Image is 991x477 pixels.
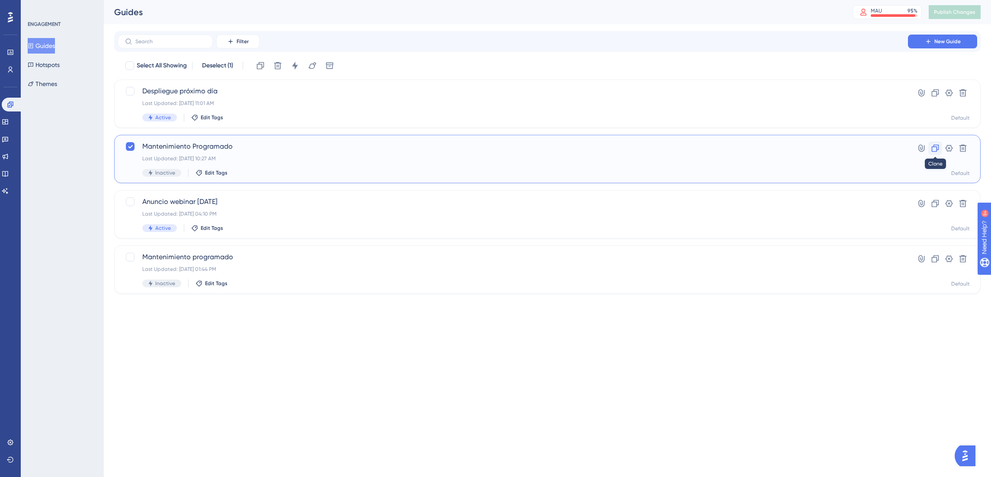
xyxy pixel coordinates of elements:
[205,169,228,176] span: Edit Tags
[205,280,228,287] span: Edit Tags
[871,7,882,14] div: MAU
[196,169,228,176] button: Edit Tags
[216,35,260,48] button: Filter
[155,169,175,176] span: Inactive
[201,225,223,232] span: Edit Tags
[155,280,175,287] span: Inactive
[951,280,970,287] div: Default
[929,5,981,19] button: Publish Changes
[202,60,233,71] span: Deselect (1)
[201,114,223,121] span: Edit Tags
[137,60,187,71] span: Select All Showing
[28,21,61,28] div: ENGAGEMENT
[142,266,883,273] div: Last Updated: [DATE] 01:44 PM
[28,57,60,73] button: Hotspots
[908,35,977,48] button: New Guide
[59,4,64,11] div: 9+
[934,9,975,16] span: Publish Changes
[191,225,223,232] button: Edit Tags
[908,7,917,14] div: 95 %
[191,114,223,121] button: Edit Tags
[955,443,981,469] iframe: UserGuiding AI Assistant Launcher
[28,38,55,54] button: Guides
[237,38,249,45] span: Filter
[142,86,883,96] span: Despliegue próximo día
[142,197,883,207] span: Anuncio webinar [DATE]
[198,58,237,73] button: Deselect (1)
[142,155,883,162] div: Last Updated: [DATE] 10:27 AM
[951,225,970,232] div: Default
[114,6,831,18] div: Guides
[155,225,171,232] span: Active
[135,38,205,45] input: Search
[142,141,883,152] span: Mantenimiento Programado
[934,38,961,45] span: New Guide
[142,210,883,217] div: Last Updated: [DATE] 04:10 PM
[142,100,883,107] div: Last Updated: [DATE] 11:01 AM
[196,280,228,287] button: Edit Tags
[951,114,970,121] div: Default
[951,170,970,177] div: Default
[20,2,54,13] span: Need Help?
[155,114,171,121] span: Active
[142,252,883,262] span: Mantenimiento programado
[28,76,57,92] button: Themes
